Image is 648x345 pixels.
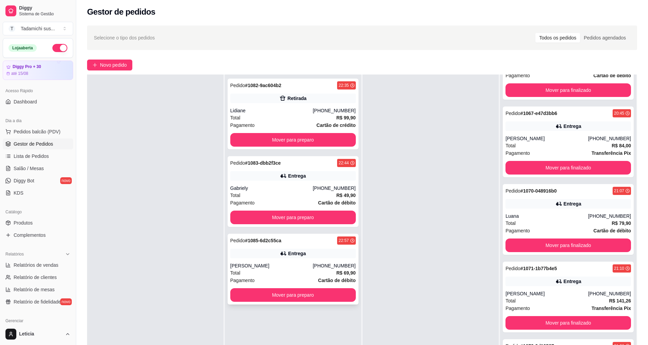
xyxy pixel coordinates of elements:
span: Pedido [505,111,520,116]
span: Pagamento [505,72,530,79]
div: Pedidos agendados [580,33,630,43]
div: 21:10 [614,266,624,271]
strong: R$ 99,90 [336,115,356,120]
article: até 15/08 [11,71,28,76]
span: Relatório de fidelidade [14,298,61,305]
div: Retirada [287,95,306,102]
a: Dashboard [3,96,73,107]
div: Acesso Rápido [3,85,73,96]
span: plus [93,63,97,67]
strong: R$ 69,90 [336,270,356,276]
span: Diggy Bot [14,177,34,184]
span: Relatórios [5,251,24,257]
a: Relatório de mesas [3,284,73,295]
div: Luana [505,213,588,219]
a: Relatório de fidelidadenovo [3,296,73,307]
article: Diggy Pro + 30 [13,64,41,69]
span: Dashboard [14,98,37,105]
div: 22:44 [338,160,349,166]
button: Select a team [3,22,73,35]
a: Gestor de Pedidos [3,138,73,149]
span: Novo pedido [100,61,127,69]
span: Pagamento [505,305,530,312]
div: Entrega [564,200,581,207]
div: 22:57 [338,238,349,243]
span: Salão / Mesas [14,165,44,172]
a: Salão / Mesas [3,163,73,174]
div: Entrega [288,250,306,257]
span: Total [505,219,516,227]
span: Complementos [14,232,46,239]
div: Loja aberta [9,44,37,52]
div: [PHONE_NUMBER] [313,107,355,114]
h2: Gestor de pedidos [87,6,155,17]
button: Pedidos balcão (PDV) [3,126,73,137]
button: Mover para finalizado [505,239,631,252]
span: Pedido [230,160,245,166]
strong: R$ 141,26 [609,298,631,303]
strong: Transferência Pix [592,150,631,156]
span: Gestor de Pedidos [14,141,53,147]
span: Pagamento [230,121,255,129]
span: Pagamento [230,199,255,207]
div: Todos os pedidos [535,33,580,43]
div: [PHONE_NUMBER] [588,290,631,297]
button: Mover para preparo [230,133,356,147]
a: Complementos [3,230,73,241]
div: 20:45 [614,111,624,116]
div: [PHONE_NUMBER] [588,135,631,142]
span: Pagamento [505,227,530,234]
span: Total [505,142,516,149]
button: Mover para finalizado [505,161,631,175]
strong: Cartão de débito [318,200,355,206]
a: Diggy Pro + 30até 15/08 [3,61,73,80]
strong: # 1083-dbb2f3ce [245,160,281,166]
div: Tadamichi sus ... [21,25,55,32]
span: Pedido [230,83,245,88]
div: [PHONE_NUMBER] [313,185,355,192]
strong: Cartão de débito [318,278,355,283]
button: Mover para finalizado [505,83,631,97]
button: Leticia [3,326,73,342]
button: Novo pedido [87,60,132,70]
span: Total [505,297,516,305]
strong: # 1085-6d2c55ca [245,238,281,243]
span: Relatórios de vendas [14,262,59,268]
div: [PERSON_NAME] [230,262,313,269]
div: Lidiane [230,107,313,114]
span: Pedidos balcão (PDV) [14,128,61,135]
a: DiggySistema de Gestão [3,3,73,19]
span: Total [230,192,240,199]
strong: # 1067-e47d3bb6 [520,111,557,116]
div: [PHONE_NUMBER] [588,213,631,219]
span: Sistema de Gestão [19,11,70,17]
div: [PHONE_NUMBER] [313,262,355,269]
div: Entrega [564,278,581,285]
span: Pedido [505,266,520,271]
a: Relatório de clientes [3,272,73,283]
span: Pedido [230,238,245,243]
strong: Cartão de débito [594,228,631,233]
strong: Cartão de débito [594,73,631,78]
a: Diggy Botnovo [3,175,73,186]
strong: Cartão de crédito [316,122,355,128]
button: Mover para preparo [230,211,356,224]
span: Pedido [505,188,520,194]
span: T [9,25,15,32]
span: Diggy [19,5,70,11]
div: [PERSON_NAME] [505,290,588,297]
span: Relatório de mesas [14,286,55,293]
div: 21:07 [614,188,624,194]
div: Gabriely [230,185,313,192]
a: Produtos [3,217,73,228]
span: Leticia [19,331,62,337]
div: 22:35 [338,83,349,88]
span: Produtos [14,219,33,226]
div: [PERSON_NAME] [505,135,588,142]
span: Relatório de clientes [14,274,57,281]
strong: # 1070-048916b0 [520,188,557,194]
strong: R$ 49,90 [336,193,356,198]
strong: # 1071-1b77b4e5 [520,266,557,271]
a: Lista de Pedidos [3,151,73,162]
span: Pagamento [505,149,530,157]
